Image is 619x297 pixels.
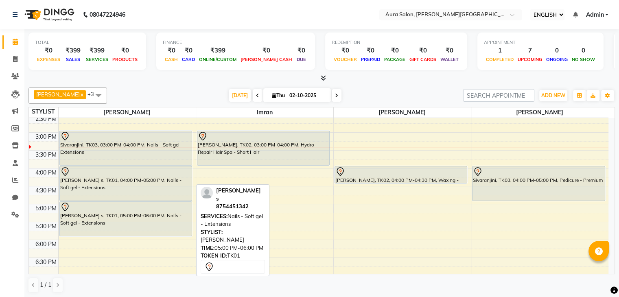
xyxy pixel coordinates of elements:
[60,202,192,236] div: [PERSON_NAME] s, TK01, 05:00 PM-06:00 PM, Nails - Soft gel - Extensions
[201,213,227,219] span: SERVICES:
[359,46,382,55] div: ₹0
[516,57,544,62] span: UPCOMING
[216,203,265,211] div: 8754451342
[539,90,567,101] button: ADD NEW
[586,11,604,19] span: Admin
[382,46,407,55] div: ₹0
[201,244,265,252] div: 05:00 PM-06:00 PM
[382,57,407,62] span: PACKAGE
[438,57,461,62] span: WALLET
[87,91,100,97] span: +3
[163,39,308,46] div: FINANCE
[34,151,58,159] div: 3:30 PM
[471,107,609,118] span: [PERSON_NAME]
[64,57,82,62] span: SALES
[36,91,80,98] span: [PERSON_NAME]
[294,46,308,55] div: ₹0
[332,39,461,46] div: REDEMPTION
[40,281,51,289] span: 1 / 1
[201,213,263,227] span: Nails - Soft gel - Extensions
[34,168,58,177] div: 4:00 PM
[201,245,214,251] span: TIME:
[90,3,125,26] b: 08047224946
[463,89,534,102] input: SEARCH APPOINTMENT
[201,187,213,199] img: profile
[62,46,84,55] div: ₹399
[197,46,238,55] div: ₹399
[29,107,58,116] div: STYLIST
[34,222,58,231] div: 5:30 PM
[163,46,180,55] div: ₹0
[35,39,140,46] div: TOTAL
[163,57,180,62] span: CASH
[484,46,516,55] div: 1
[359,57,382,62] span: PREPAID
[180,46,197,55] div: ₹0
[34,204,58,213] div: 5:00 PM
[541,92,565,98] span: ADD NEW
[201,228,265,244] div: [PERSON_NAME]
[484,39,597,46] div: APPOINTMENT
[197,57,238,62] span: ONLINE/CUSTOM
[229,89,251,102] span: [DATE]
[59,107,196,118] span: [PERSON_NAME]
[335,166,467,183] div: [PERSON_NAME], TK02, 04:00 PM-04:30 PM, Waxing - Brazilian - Special Area
[238,46,294,55] div: ₹0
[295,57,308,62] span: DUE
[544,57,570,62] span: ONGOING
[21,3,77,26] img: logo
[238,57,294,62] span: [PERSON_NAME] CASH
[570,46,597,55] div: 0
[197,131,330,165] div: [PERSON_NAME], TK02, 03:00 PM-04:00 PM, Hydro-Repair Hair Spa - Short Hair
[201,252,227,259] span: TOKEN ID:
[196,107,333,118] span: Imran
[34,115,58,123] div: 2:30 PM
[334,107,471,118] span: [PERSON_NAME]
[287,90,328,102] input: 2025-10-02
[332,57,359,62] span: VOUCHER
[332,46,359,55] div: ₹0
[35,46,62,55] div: ₹0
[407,57,438,62] span: GIFT CARDS
[438,46,461,55] div: ₹0
[34,133,58,141] div: 3:00 PM
[84,46,110,55] div: ₹399
[570,57,597,62] span: NO SHOW
[484,57,516,62] span: COMPLETED
[84,57,110,62] span: SERVICES
[180,57,197,62] span: CARD
[34,258,58,266] div: 6:30 PM
[60,131,192,165] div: Sivaranjini, TK03, 03:00 PM-04:00 PM, Nails - Soft gel - Extensions
[516,46,544,55] div: 7
[407,46,438,55] div: ₹0
[80,91,83,98] a: x
[60,166,192,201] div: [PERSON_NAME] s, TK01, 04:00 PM-05:00 PM, Nails - Soft gel - Extensions
[110,46,140,55] div: ₹0
[34,240,58,249] div: 6:00 PM
[34,186,58,195] div: 4:30 PM
[270,92,287,98] span: Thu
[544,46,570,55] div: 0
[216,187,261,202] span: [PERSON_NAME] s
[472,166,605,201] div: Sivaranjini, TK03, 04:00 PM-05:00 PM, Pedicure - Premium
[201,252,265,260] div: TK01
[35,57,62,62] span: EXPENSES
[110,57,140,62] span: PRODUCTS
[201,229,223,235] span: STYLIST:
